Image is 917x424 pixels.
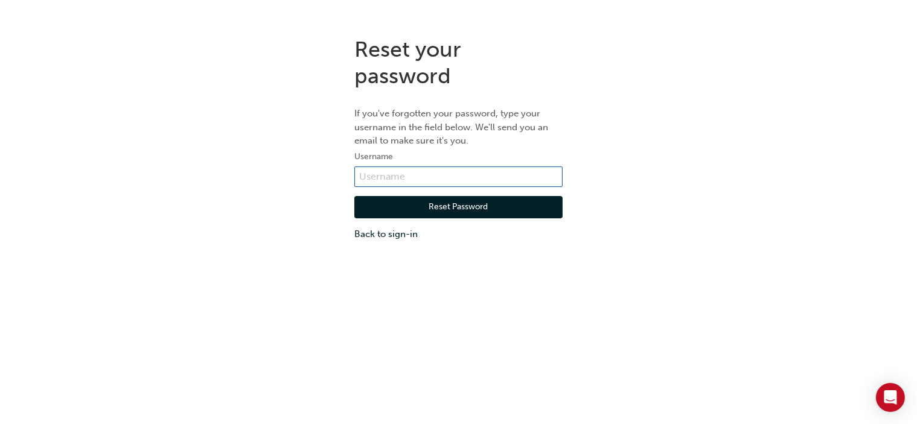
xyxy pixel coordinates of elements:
button: Reset Password [354,196,563,219]
label: Username [354,150,563,164]
input: Username [354,166,563,187]
div: Open Intercom Messenger [876,383,905,412]
p: If you've forgotten your password, type your username in the field below. We'll send you an email... [354,107,563,148]
a: Back to sign-in [354,227,563,241]
h1: Reset your password [354,36,563,89]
